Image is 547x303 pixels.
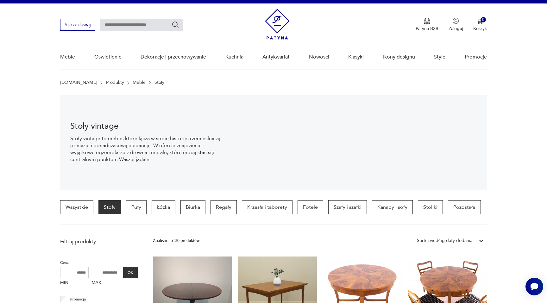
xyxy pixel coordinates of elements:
[123,267,138,278] button: OK
[417,237,472,244] div: Sortuj według daty dodania
[60,200,93,214] a: Wszystkie
[372,200,413,214] a: Kanapy i sofy
[298,200,323,214] a: Fotele
[180,200,205,214] a: Biurka
[60,45,75,69] a: Meble
[448,200,481,214] a: Pozostałe
[106,80,124,85] a: Produkty
[153,237,200,244] div: Znaleziono 130 produktów
[94,45,122,69] a: Oświetlenie
[92,278,120,288] label: MAX
[60,278,89,288] label: MIN
[70,296,86,303] p: Promocja
[383,45,415,69] a: Ikony designu
[434,45,445,69] a: Style
[424,18,430,25] img: Ikona medalu
[126,200,147,214] a: Pufy
[70,135,221,163] p: Stoły vintage to meble, które łączą w sobie historię, rzemieślniczą precyzję i ponadczasową elega...
[453,18,459,24] img: Ikonka użytkownika
[133,80,146,85] a: Meble
[525,278,543,295] iframe: Smartsupp widget button
[225,45,243,69] a: Kuchnia
[418,200,443,214] a: Stoliki
[242,200,292,214] a: Krzesła i taborety
[211,200,237,214] a: Regały
[172,21,179,28] button: Szukaj
[98,200,121,214] a: Stoły
[70,122,221,130] h1: Stoły vintage
[60,23,95,28] a: Sprzedawaj
[416,18,438,32] button: Patyna B2B
[416,18,438,32] a: Ikona medaluPatyna B2B
[262,45,290,69] a: Antykwariat
[265,9,290,40] img: Patyna - sklep z meblami i dekoracjami vintage
[60,238,138,245] p: Filtruj produkty
[328,200,367,214] a: Szafy i szafki
[481,17,486,22] div: 0
[348,45,364,69] a: Klasyki
[60,259,138,266] p: Cena
[152,200,175,214] a: Łóżka
[60,19,95,31] button: Sprzedawaj
[309,45,329,69] a: Nowości
[449,18,463,32] button: Zaloguj
[465,45,487,69] a: Promocje
[154,80,164,85] p: Stoły
[141,45,206,69] a: Dekoracje i przechowywanie
[60,80,97,85] a: [DOMAIN_NAME]
[473,26,487,32] p: Koszyk
[473,18,487,32] button: 0Koszyk
[416,26,438,32] p: Patyna B2B
[449,26,463,32] p: Zaloguj
[477,18,483,24] img: Ikona koszyka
